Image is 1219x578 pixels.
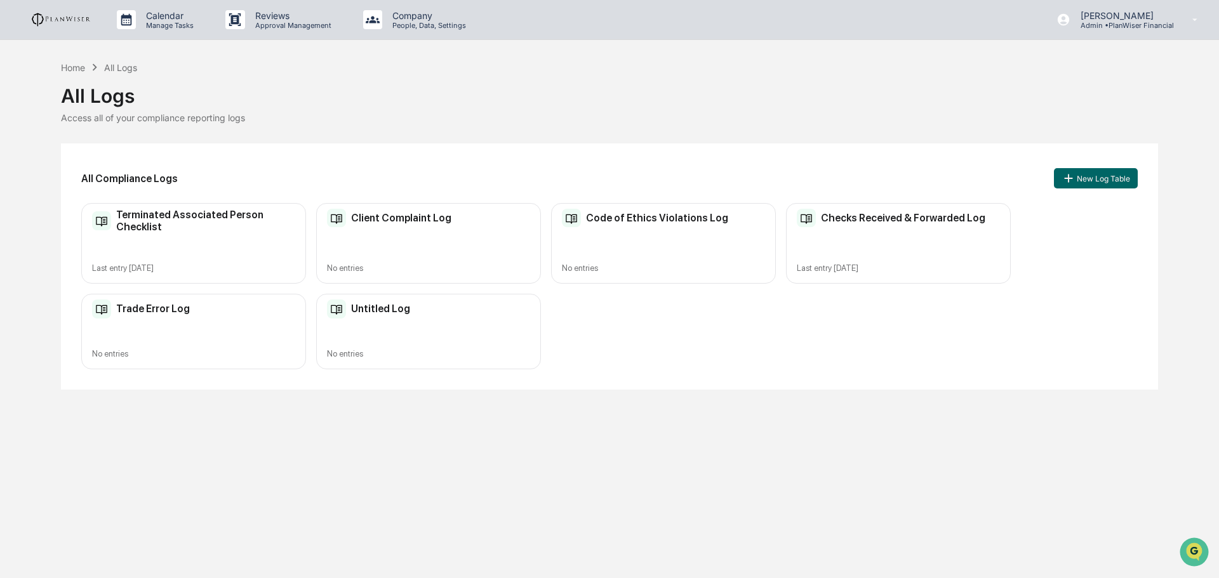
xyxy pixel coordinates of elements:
[43,110,161,120] div: We're available if you need us!
[116,209,295,233] h2: Terminated Associated Person Checklist
[8,179,85,202] a: 🔎Data Lookup
[105,160,157,173] span: Attestations
[13,185,23,195] div: 🔎
[61,62,85,73] div: Home
[61,112,1158,123] div: Access all of your compliance reporting logs
[87,155,163,178] a: 🗄️Attestations
[116,303,190,315] h2: Trade Error Log
[245,10,338,21] p: Reviews
[1070,10,1174,21] p: [PERSON_NAME]
[126,215,154,225] span: Pylon
[562,209,581,228] img: Compliance Log Table Icon
[104,62,137,73] div: All Logs
[8,155,87,178] a: 🖐️Preclearance
[327,299,346,319] img: Compliance Log Table Icon
[43,97,208,110] div: Start new chat
[382,21,472,30] p: People, Data, Settings
[351,303,410,315] h2: Untitled Log
[586,212,728,224] h2: Code of Ethics Violations Log
[1054,168,1138,188] button: New Log Table
[797,209,816,228] img: Compliance Log Table Icon
[382,10,472,21] p: Company
[13,161,23,171] div: 🖐️
[25,160,82,173] span: Preclearance
[327,263,530,273] div: No entries
[90,214,154,225] a: Powered byPylon
[92,211,111,230] img: Compliance Log Table Icon
[13,97,36,120] img: 1746055101610-c473b297-6a78-478c-a979-82029cc54cd1
[351,212,451,224] h2: Client Complaint Log
[245,21,338,30] p: Approval Management
[797,263,1000,273] div: Last entry [DATE]
[30,12,91,27] img: logo
[25,184,80,197] span: Data Lookup
[216,101,231,116] button: Start new chat
[92,299,111,319] img: Compliance Log Table Icon
[13,27,231,47] p: How can we help?
[1178,536,1213,570] iframe: Open customer support
[562,263,765,273] div: No entries
[327,349,530,358] div: No entries
[81,173,178,185] h2: All Compliance Logs
[92,349,295,358] div: No entries
[1070,21,1174,30] p: Admin • PlanWiser Financial
[821,212,985,224] h2: Checks Received & Forwarded Log
[92,161,102,171] div: 🗄️
[92,263,295,273] div: Last entry [DATE]
[327,209,346,228] img: Compliance Log Table Icon
[61,74,1158,107] div: All Logs
[136,10,200,21] p: Calendar
[136,21,200,30] p: Manage Tasks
